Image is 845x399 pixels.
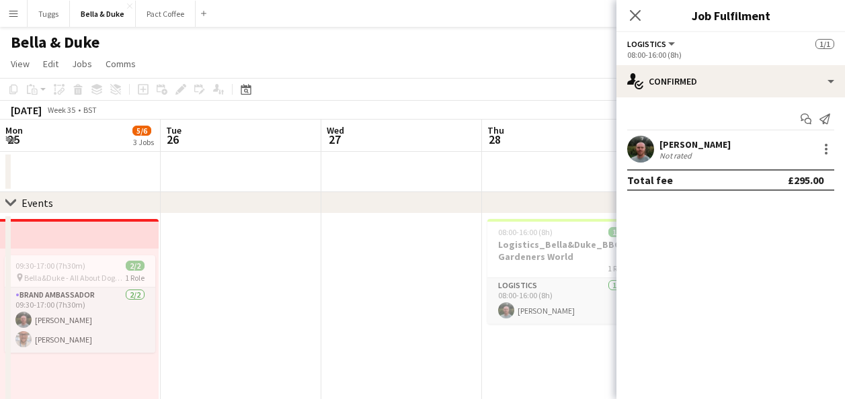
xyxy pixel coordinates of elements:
[5,55,35,73] a: View
[166,124,182,136] span: Tue
[327,124,344,136] span: Wed
[11,58,30,70] span: View
[83,105,97,115] div: BST
[815,39,834,49] span: 1/1
[22,196,53,210] div: Events
[3,132,23,147] span: 25
[24,273,125,283] span: Bella&Duke - All About Dogs - [GEOGRAPHIC_DATA]
[136,1,196,27] button: Pact Coffee
[616,7,845,24] h3: Job Fulfilment
[11,32,99,52] h1: Bella & Duke
[28,1,70,27] button: Tuggs
[100,55,141,73] a: Comms
[627,173,673,187] div: Total fee
[487,238,638,263] h3: Logistics_Bella&Duke_BBC Gardeners World
[43,58,58,70] span: Edit
[659,138,731,150] div: [PERSON_NAME]
[788,173,823,187] div: £295.00
[485,132,504,147] span: 28
[627,39,666,49] span: Logistics
[126,261,145,271] span: 2/2
[70,1,136,27] button: Bella & Duke
[487,124,504,136] span: Thu
[5,124,23,136] span: Mon
[5,255,155,353] app-job-card: 09:30-17:00 (7h30m)2/2 Bella&Duke - All About Dogs - [GEOGRAPHIC_DATA]1 RoleBrand Ambassador2/209...
[164,132,182,147] span: 26
[106,58,136,70] span: Comms
[5,287,155,353] app-card-role: Brand Ambassador2/209:30-17:00 (7h30m)[PERSON_NAME][PERSON_NAME]
[498,227,553,237] span: 08:00-16:00 (8h)
[125,273,145,283] span: 1 Role
[15,261,85,271] span: 09:30-17:00 (7h30m)
[67,55,97,73] a: Jobs
[487,219,638,324] app-job-card: 08:00-16:00 (8h)1/1Logistics_Bella&Duke_BBC Gardeners World1 RoleLogistics1/108:00-16:00 (8h)[PER...
[627,50,834,60] div: 08:00-16:00 (8h)
[659,150,694,161] div: Not rated
[325,132,344,147] span: 27
[11,103,42,117] div: [DATE]
[72,58,92,70] span: Jobs
[608,227,627,237] span: 1/1
[38,55,64,73] a: Edit
[608,263,627,273] span: 1 Role
[132,126,151,136] span: 5/6
[616,65,845,97] div: Confirmed
[133,137,154,147] div: 3 Jobs
[44,105,78,115] span: Week 35
[487,278,638,324] app-card-role: Logistics1/108:00-16:00 (8h)[PERSON_NAME]
[627,39,677,49] button: Logistics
